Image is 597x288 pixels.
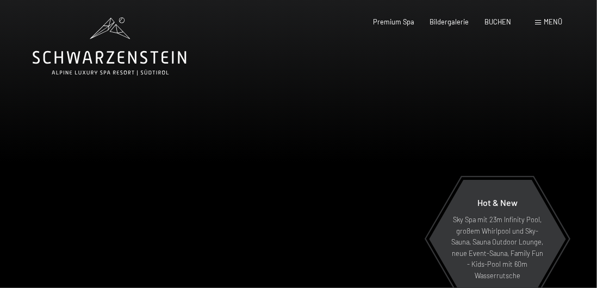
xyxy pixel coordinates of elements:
[477,197,518,208] span: Hot & New
[544,17,562,26] span: Menü
[450,214,545,281] p: Sky Spa mit 23m Infinity Pool, großem Whirlpool und Sky-Sauna, Sauna Outdoor Lounge, neue Event-S...
[484,17,511,26] a: BUCHEN
[374,17,415,26] a: Premium Spa
[430,17,469,26] a: Bildergalerie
